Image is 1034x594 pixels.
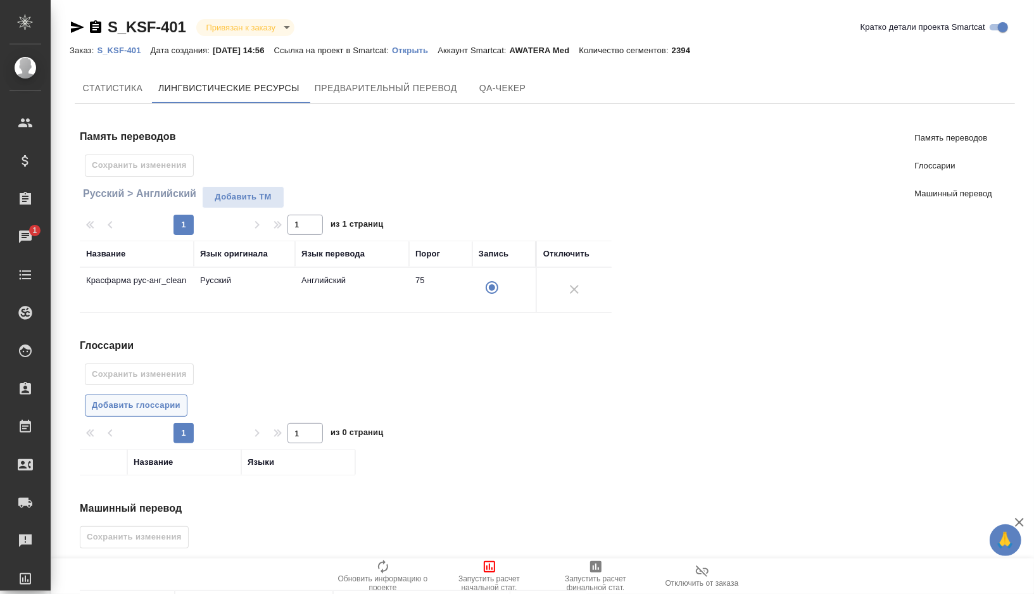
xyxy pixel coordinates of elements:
span: Лингвистические ресурсы [158,80,299,96]
div: Язык перевода [301,248,365,260]
span: QA-чекер [472,80,533,96]
div: Запись [479,248,508,260]
span: Предварительный перевод [315,80,457,96]
h4: Память переводов [80,129,622,144]
span: Кратко детали проекта Smartcat [861,21,985,34]
a: Память переводов [905,124,1002,152]
span: Cтатистика [82,80,143,96]
a: Машинный перевод [905,180,1002,208]
p: [DATE] 14:56 [213,46,274,55]
span: Русский > Английский [80,186,196,201]
div: Порог [415,248,440,260]
div: Привязан к заказу [196,19,294,36]
a: Глоссарии [905,152,1002,180]
button: 🙏 [990,524,1021,556]
p: 2394 [672,46,700,55]
p: Количество сегментов: [579,46,671,55]
span: из 0 страниц [331,425,384,443]
p: Заказ: [70,46,97,55]
h4: Машинный перевод [80,501,622,516]
p: Дата создания: [151,46,213,55]
button: Отключить от заказа [649,559,755,594]
span: Машинный перевод [915,187,992,200]
span: Добавить TM [209,190,277,205]
p: AWATERA Med [510,46,579,55]
div: Язык оригинала [200,248,268,260]
span: Добавить глоссарии [92,398,180,413]
a: Открыть [392,44,438,55]
a: S_KSF-401 [97,44,150,55]
div: Название [134,456,173,469]
span: Глоссарии [915,160,992,172]
p: S_KSF-401 [97,46,150,55]
span: Запустить расчет начальной стат. [444,574,535,592]
p: Английский [301,274,403,287]
button: Скопировать ссылку [88,20,103,35]
button: Привязан к заказу [203,22,279,33]
span: Память переводов [915,132,992,144]
button: Добавить TM [202,186,284,208]
h4: Глоссарии [80,338,622,353]
button: Добавить глоссарии [85,395,187,417]
div: Языки [248,456,274,469]
p: Открыть [392,46,438,55]
div: Название [86,248,125,260]
a: 1 [3,221,47,253]
td: Русский [194,268,295,312]
span: из 1 страниц [331,217,384,235]
td: 75 [409,268,472,312]
button: Запустить расчет начальной стат. [436,559,543,594]
button: Обновить информацию о проекте [330,559,436,594]
td: Красфарма рус-анг_clean [80,268,194,312]
a: S_KSF-401 [108,18,186,35]
p: Аккаунт Smartcat: [438,46,509,55]
div: Отключить [543,248,590,260]
span: 🙏 [995,527,1016,553]
span: Отключить от заказа [665,579,739,588]
button: Запустить расчет финальной стат. [543,559,649,594]
p: Ссылка на проект в Smartcat: [274,46,392,55]
span: Запустить расчет финальной стат. [550,574,641,592]
span: Обновить информацию о проекте [337,574,429,592]
span: 1 [25,224,44,237]
button: Скопировать ссылку для ЯМессенджера [70,20,85,35]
